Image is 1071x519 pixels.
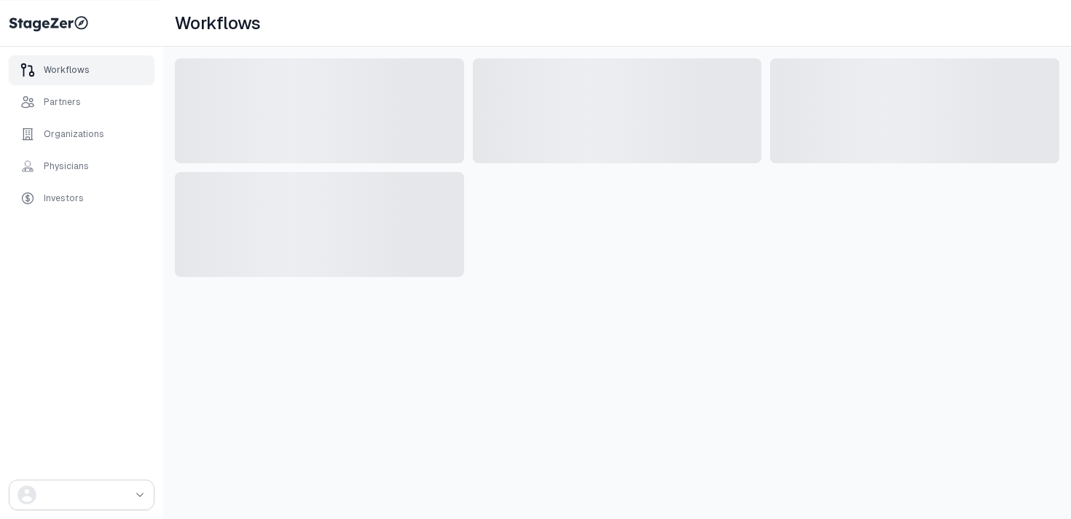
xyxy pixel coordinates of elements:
[9,120,154,149] a: Organizations
[9,480,154,510] button: drop down button
[44,160,89,172] div: Physicians
[9,184,154,213] a: Investors
[44,192,84,204] div: Investors
[44,128,104,140] div: Organizations
[44,96,81,108] div: Partners
[44,64,90,76] div: Workflows
[175,12,260,35] h1: Workflows
[9,55,154,85] a: Workflows
[9,152,154,181] a: Physicians
[9,87,154,117] a: Partners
